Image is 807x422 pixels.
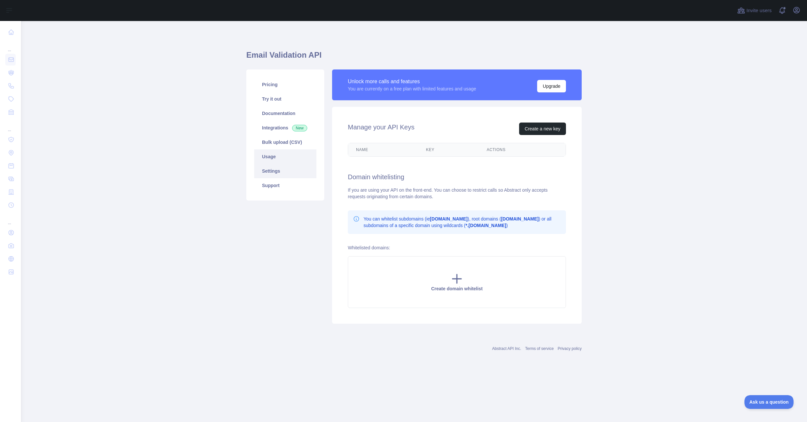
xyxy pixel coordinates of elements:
b: *.[DOMAIN_NAME] [465,223,506,228]
span: Create domain whitelist [431,286,482,291]
span: Invite users [746,7,772,14]
a: Privacy policy [558,346,582,351]
a: Settings [254,164,316,178]
div: ... [5,212,16,225]
div: ... [5,119,16,132]
b: [DOMAIN_NAME] [501,216,539,221]
a: Usage [254,149,316,164]
th: Actions [479,143,566,156]
iframe: Toggle Customer Support [744,395,794,409]
a: Support [254,178,316,193]
th: Key [418,143,479,156]
a: Integrations New [254,121,316,135]
button: Invite users [736,5,773,16]
a: Try it out [254,92,316,106]
h2: Manage your API Keys [348,123,414,135]
span: New [292,125,307,131]
label: Whitelisted domains: [348,245,390,250]
a: Pricing [254,77,316,92]
p: You can whitelist subdomains (ie ), root domains ( ) or all subdomains of a specific domain using... [364,216,561,229]
div: You are currently on a free plan with limited features and usage [348,86,476,92]
a: Documentation [254,106,316,121]
h2: Domain whitelisting [348,172,566,182]
h1: Email Validation API [246,50,582,66]
div: If you are using your API on the front-end. You can choose to restrict calls so Abstract only acc... [348,187,566,200]
th: Name [348,143,418,156]
b: [DOMAIN_NAME] [430,216,468,221]
a: Bulk upload (CSV) [254,135,316,149]
a: Terms of service [525,346,554,351]
div: Unlock more calls and features [348,78,476,86]
div: ... [5,39,16,52]
button: Create a new key [519,123,566,135]
button: Upgrade [537,80,566,92]
a: Abstract API Inc. [492,346,521,351]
